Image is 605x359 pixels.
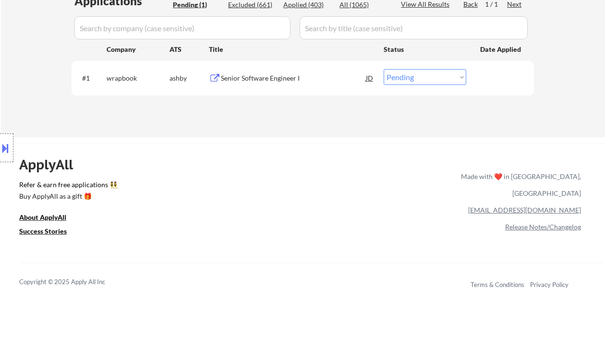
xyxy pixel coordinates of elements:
[468,206,581,214] a: [EMAIL_ADDRESS][DOMAIN_NAME]
[107,45,169,54] div: Company
[505,223,581,231] a: Release Notes/Changelog
[457,168,581,202] div: Made with ❤️ in [GEOGRAPHIC_DATA], [GEOGRAPHIC_DATA]
[384,40,466,58] div: Status
[365,69,375,86] div: JD
[221,73,366,83] div: Senior Software Engineer I
[480,45,522,54] div: Date Applied
[169,73,209,83] div: ashby
[530,281,569,288] a: Privacy Policy
[471,281,524,288] a: Terms & Conditions
[74,16,290,39] input: Search by company (case sensitive)
[19,277,130,287] div: Copyright © 2025 Apply All Inc
[209,45,375,54] div: Title
[300,16,528,39] input: Search by title (case sensitive)
[169,45,209,54] div: ATS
